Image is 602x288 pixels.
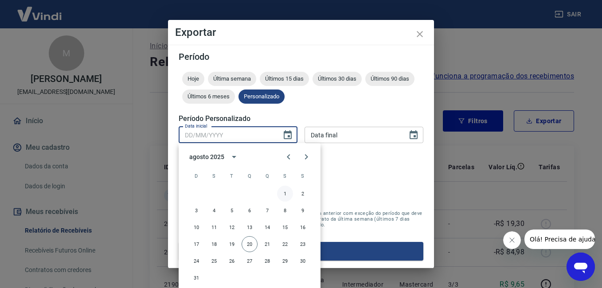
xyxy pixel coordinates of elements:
div: Últimos 15 dias [260,72,309,86]
span: sábado [295,167,311,185]
div: Hoje [182,72,204,86]
input: DD/MM/YYYY [305,127,401,143]
button: 9 [295,202,311,218]
button: 20 [242,236,258,252]
div: Personalizado [238,90,285,104]
label: Data inicial [185,123,207,129]
button: Choose date [405,126,422,144]
span: Últimos 30 dias [313,75,362,82]
button: 8 [277,202,293,218]
span: Personalizado [238,93,285,100]
div: Últimos 90 dias [365,72,414,86]
span: Últimos 15 dias [260,75,309,82]
button: 16 [295,219,311,235]
button: Next month [297,148,315,166]
button: 26 [224,253,240,269]
button: 15 [277,219,293,235]
button: Previous month [280,148,297,166]
span: domingo [188,167,204,185]
button: 10 [188,219,204,235]
button: 30 [295,253,311,269]
iframe: Botão para abrir a janela de mensagens [567,253,595,281]
span: segunda-feira [206,167,222,185]
button: 1 [277,186,293,202]
button: close [409,23,430,45]
span: quinta-feira [259,167,275,185]
h5: Período Personalizado [179,114,423,123]
iframe: Fechar mensagem [503,231,521,249]
button: 5 [224,202,240,218]
span: sexta-feira [277,167,293,185]
button: 21 [259,236,275,252]
button: 31 [188,270,204,286]
div: Últimos 30 dias [313,72,362,86]
button: 12 [224,219,240,235]
button: 7 [259,202,275,218]
span: terça-feira [224,167,240,185]
button: 18 [206,236,222,252]
button: calendar view is open, switch to year view [227,149,242,164]
div: Últimos 6 meses [182,90,235,104]
div: Última semana [208,72,256,86]
span: quarta-feira [242,167,258,185]
button: 25 [206,253,222,269]
button: 11 [206,219,222,235]
button: 27 [242,253,258,269]
button: 6 [242,202,258,218]
span: Olá! Precisa de ajuda? [5,6,74,13]
span: Últimos 6 meses [182,93,235,100]
button: 22 [277,236,293,252]
button: 28 [259,253,275,269]
iframe: Mensagem da empresa [524,230,595,249]
span: Hoje [182,75,204,82]
button: 23 [295,236,311,252]
button: 14 [259,219,275,235]
h4: Exportar [175,27,427,38]
span: Últimos 90 dias [365,75,414,82]
button: 2 [295,186,311,202]
button: Choose date [279,126,297,144]
button: 19 [224,236,240,252]
button: 3 [188,202,204,218]
div: agosto 2025 [189,152,224,162]
span: Última semana [208,75,256,82]
button: 17 [188,236,204,252]
input: DD/MM/YYYY [179,127,275,143]
button: 13 [242,219,258,235]
button: 24 [188,253,204,269]
button: 29 [277,253,293,269]
h5: Período [179,52,423,61]
button: 4 [206,202,222,218]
